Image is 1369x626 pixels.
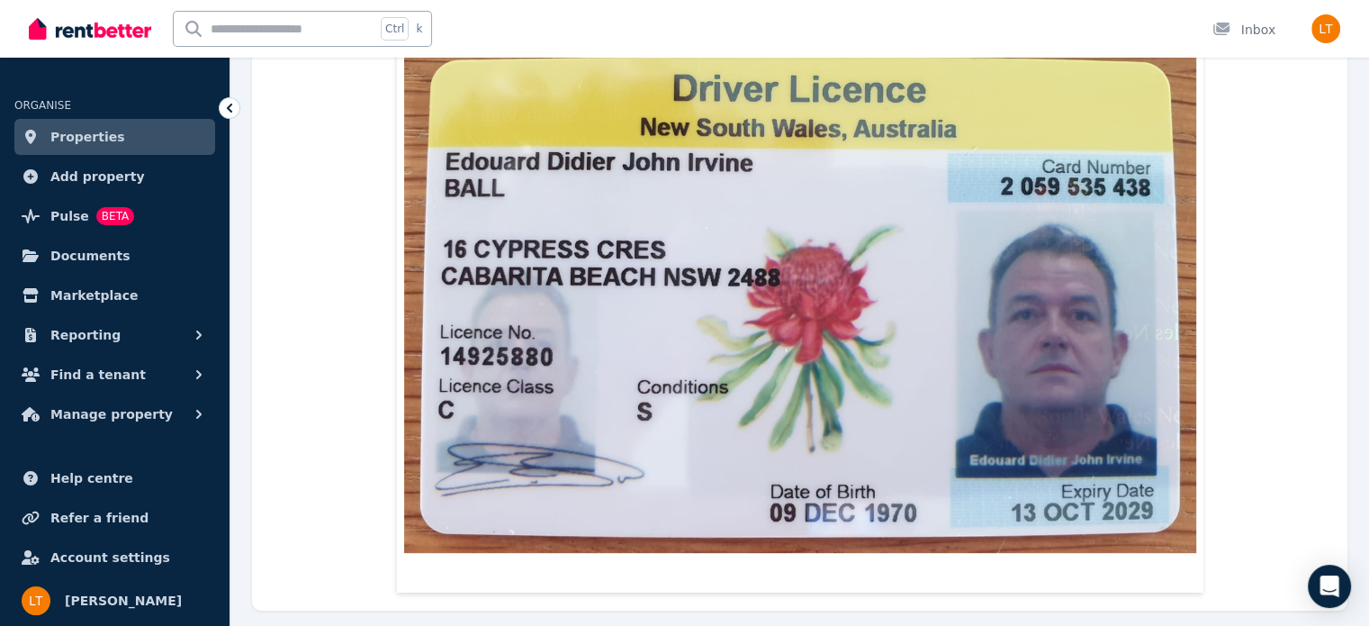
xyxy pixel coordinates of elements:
[381,17,409,41] span: Ctrl
[14,198,215,234] a: PulseBETA
[14,317,215,353] button: Reporting
[1308,565,1351,608] div: Open Intercom Messenger
[50,285,138,306] span: Marketplace
[14,500,215,536] a: Refer a friend
[14,99,71,112] span: ORGANISE
[50,404,173,425] span: Manage property
[65,590,182,612] span: [PERSON_NAME]
[50,245,131,267] span: Documents
[14,238,215,274] a: Documents
[14,277,215,313] a: Marketplace
[50,324,121,346] span: Reporting
[404,45,1196,553] img: NEW_Ed_Drivi_ng_AU.jpg
[50,467,133,489] span: Help centre
[50,166,145,187] span: Add property
[22,586,50,615] img: Leanne Taylor
[14,540,215,576] a: Account settings
[96,207,134,225] span: BETA
[29,15,151,42] img: RentBetter
[14,357,215,393] button: Find a tenant
[50,364,146,386] span: Find a tenant
[50,547,170,568] span: Account settings
[50,507,149,529] span: Refer a friend
[14,119,215,155] a: Properties
[14,396,215,432] button: Manage property
[1311,14,1340,43] img: Leanne Taylor
[14,460,215,496] a: Help centre
[416,22,422,36] span: k
[1212,21,1275,39] div: Inbox
[50,205,89,227] span: Pulse
[14,159,215,195] a: Add property
[50,126,125,148] span: Properties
